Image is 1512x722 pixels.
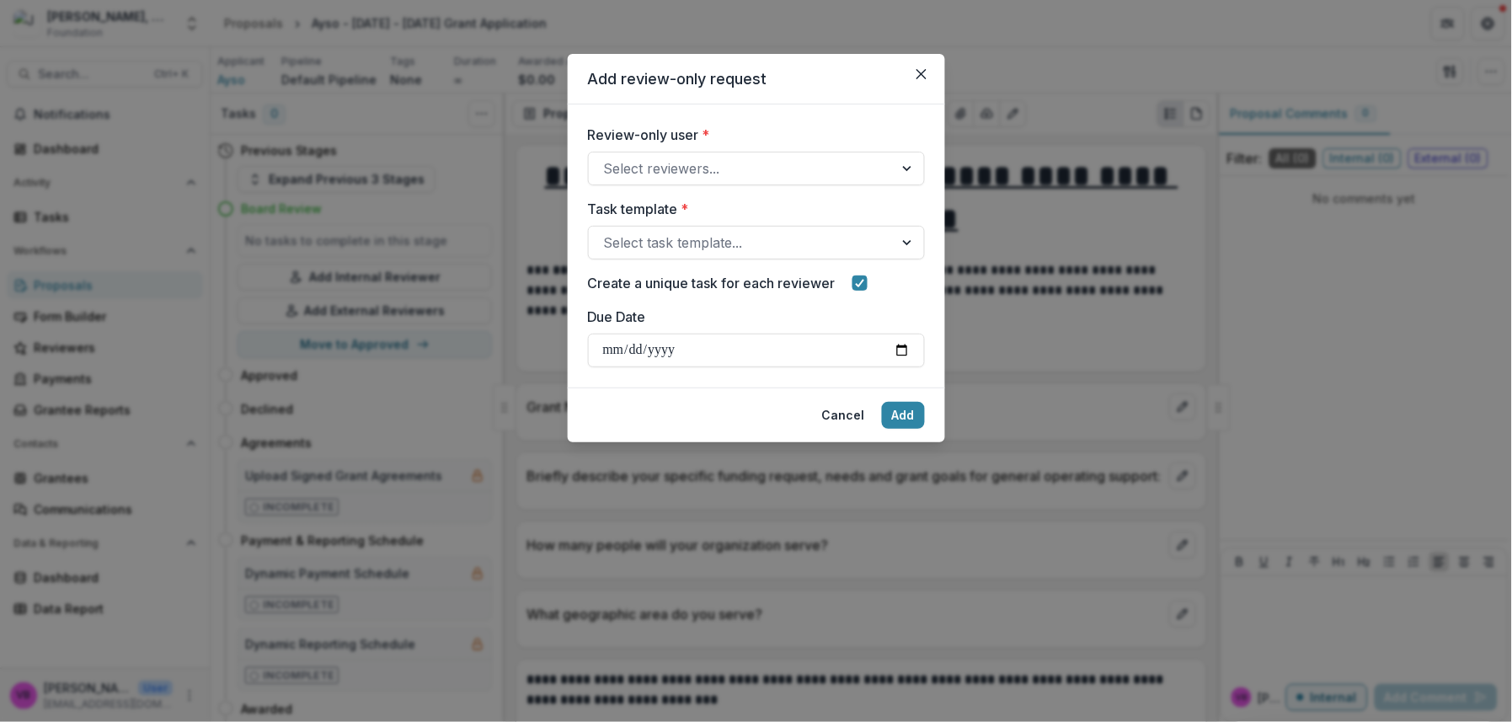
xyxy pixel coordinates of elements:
label: Due Date [588,307,915,327]
header: Add review-only request [568,54,945,104]
button: Add [882,402,925,429]
label: Task template [588,199,915,219]
label: Create a unique task for each reviewer [588,273,836,293]
button: Close [908,61,935,88]
button: Cancel [812,402,875,429]
label: Review-only user [588,125,915,145]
